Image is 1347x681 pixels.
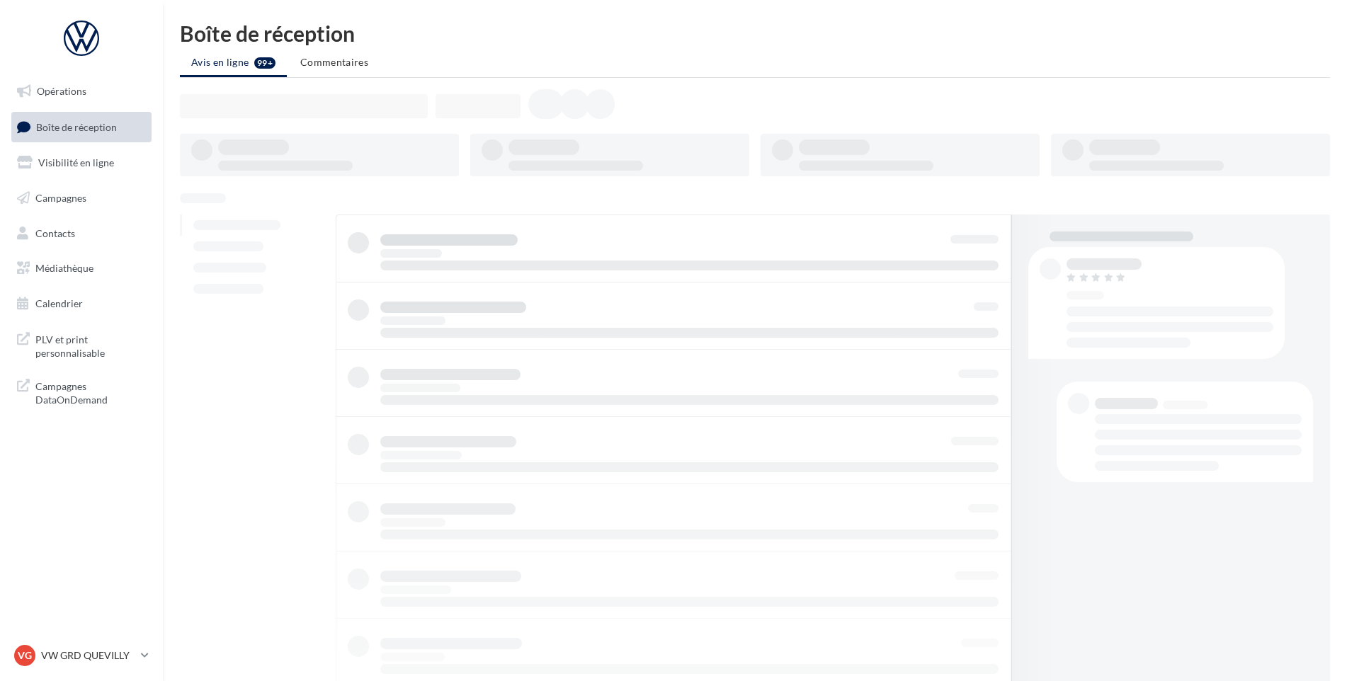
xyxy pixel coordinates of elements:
a: Boîte de réception [8,112,154,142]
span: PLV et print personnalisable [35,330,146,360]
a: Campagnes [8,183,154,213]
span: Commentaires [300,56,368,68]
a: Contacts [8,219,154,248]
a: Médiathèque [8,253,154,283]
a: Campagnes DataOnDemand [8,371,154,413]
span: Visibilité en ligne [38,156,114,168]
span: Campagnes DataOnDemand [35,377,146,407]
div: Boîte de réception [180,23,1330,44]
p: VW GRD QUEVILLY [41,648,135,663]
a: Calendrier [8,289,154,319]
a: PLV et print personnalisable [8,324,154,366]
span: Campagnes [35,192,86,204]
span: Opérations [37,85,86,97]
a: Visibilité en ligne [8,148,154,178]
a: Opérations [8,76,154,106]
span: VG [18,648,32,663]
a: VG VW GRD QUEVILLY [11,642,152,669]
span: Calendrier [35,297,83,309]
span: Contacts [35,227,75,239]
span: Boîte de réception [36,120,117,132]
span: Médiathèque [35,262,93,274]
